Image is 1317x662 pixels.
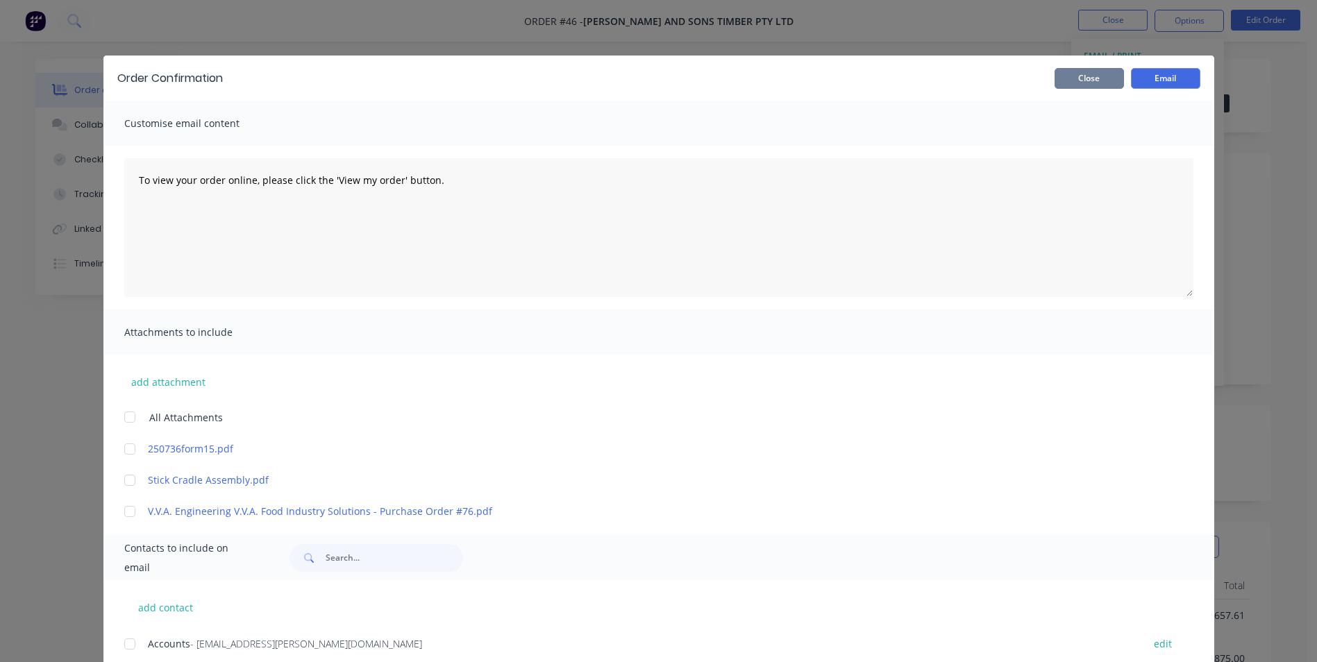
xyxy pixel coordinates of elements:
button: Email [1131,68,1200,89]
span: All Attachments [149,410,223,425]
button: Close [1055,68,1124,89]
textarea: To view your order online, please click the 'View my order' button. [124,158,1193,297]
span: Contacts to include on email [124,538,255,577]
button: edit [1146,634,1180,653]
a: Stick Cradle Assembly.pdf [148,473,1129,487]
a: 250736form15.pdf [148,441,1129,456]
a: V.V.A. Engineering V.V.A. Food Industry Solutions - Purchase Order #76.pdf [148,504,1129,518]
span: Attachments to include [124,323,277,342]
button: add attachment [124,371,212,392]
span: Accounts [148,637,190,650]
button: add contact [124,597,208,618]
span: Customise email content [124,114,277,133]
input: Search... [326,544,463,572]
div: Order Confirmation [117,70,223,87]
span: - [EMAIL_ADDRESS][PERSON_NAME][DOMAIN_NAME] [190,637,422,650]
